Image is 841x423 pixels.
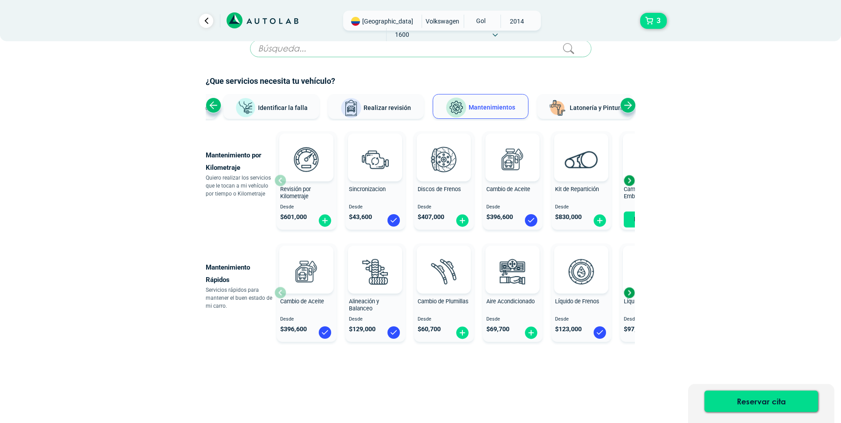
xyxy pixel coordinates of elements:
p: Mantenimiento Rápidos [206,261,274,286]
span: GOL [464,15,496,27]
span: Desde [624,317,677,322]
img: AD0BCuuxAAAAAElFTkSuQmCC [293,135,320,162]
span: $ 97,300 [624,325,647,333]
img: AD0BCuuxAAAAAElFTkSuQmCC [430,135,457,162]
img: blue-check.svg [318,325,332,340]
img: AD0BCuuxAAAAAElFTkSuQmCC [568,247,595,274]
img: Mantenimientos [446,97,467,118]
img: fi_plus-circle2.svg [318,214,332,227]
img: fi_plus-circle2.svg [455,326,469,340]
span: Aire Acondicionado [486,298,535,305]
button: Alineación y Balanceo Desde $129,000 [345,243,405,342]
button: Reservar cita [704,391,818,412]
span: $ 830,000 [555,213,582,221]
img: liquido_refrigerante-v3.svg [630,252,669,291]
span: Desde [555,317,608,322]
p: Servicios rápidos para mantener el buen estado de mi carro. [206,286,274,310]
span: Cambio de Kit de Embrague [624,186,666,200]
span: [GEOGRAPHIC_DATA] [362,17,413,26]
button: Cambio de Plumillas Desde $60,700 [414,243,474,342]
span: Desde [349,204,402,210]
div: Next slide [622,286,636,299]
span: Mantenimientos [469,104,515,111]
button: Líquido Refrigerante Desde $97,300 [620,243,680,342]
img: blue-check.svg [593,325,607,340]
span: $ 601,000 [280,213,307,221]
button: Realizar revisión [328,94,424,119]
img: aire_acondicionado-v3.svg [493,252,532,291]
div: Previous slide [206,98,221,113]
span: Alineación y Balanceo [349,298,379,312]
img: liquido_frenos-v3.svg [562,252,601,291]
span: $ 396,600 [486,213,513,221]
span: Cambio de Aceite [486,186,530,192]
button: Líquido de Frenos Desde $123,000 [552,243,611,342]
span: $ 43,600 [349,213,372,221]
img: correa_de_reparticion-v3.svg [565,151,598,168]
span: 3 [654,13,663,28]
span: Cambio de Plumillas [418,298,469,305]
span: Latonería y Pintura [570,104,624,111]
img: cambio_de_aceite-v3.svg [493,140,532,179]
button: Sincronizacion Desde $43,600 [345,131,405,230]
button: Discos de Frenos Desde $407,000 [414,131,474,230]
span: $ 129,000 [349,325,376,333]
img: kit_de_embrague-v3.svg [630,140,669,179]
h2: ¿Que servicios necesita tu vehículo? [206,75,636,87]
img: blue-check.svg [387,325,401,340]
img: sincronizacion-v3.svg [356,140,395,179]
img: blue-check.svg [387,213,401,227]
button: Cambio de Aceite Desde $396,600 [483,131,543,230]
img: AD0BCuuxAAAAAElFTkSuQmCC [499,247,526,274]
span: Desde [418,317,470,322]
img: AD0BCuuxAAAAAElFTkSuQmCC [499,135,526,162]
button: Aire Acondicionado Desde $69,700 [483,243,543,342]
img: Latonería y Pintura [547,98,568,119]
img: revision_por_kilometraje-v3.svg [287,140,326,179]
img: AD0BCuuxAAAAAElFTkSuQmCC [362,135,388,162]
span: Líquido de Frenos [555,298,599,305]
img: Flag of COLOMBIA [351,17,360,26]
button: Cambio de Kit de Embrague Por Cotizar [620,131,680,230]
button: Por Cotizar [624,211,677,227]
span: 2014 [501,15,532,28]
span: VOLKSWAGEN [426,15,459,28]
span: Líquido Refrigerante [624,298,674,305]
span: 1600 [387,28,418,41]
img: cambio_de_aceite-v3.svg [287,252,326,291]
span: Identificar la falla [258,104,308,111]
img: Realizar revisión [340,98,362,119]
span: $ 60,700 [418,325,441,333]
span: Kit de Repartición [555,186,599,192]
button: Latonería y Pintura [537,94,633,119]
button: Kit de Repartición Desde $830,000 [552,131,611,230]
span: $ 396,600 [280,325,307,333]
img: blue-check.svg [524,213,538,227]
button: Cambio de Aceite Desde $396,600 [277,243,336,342]
img: AD0BCuuxAAAAAElFTkSuQmCC [430,247,457,274]
span: $ 69,700 [486,325,509,333]
button: Identificar la falla [223,94,319,119]
img: AD0BCuuxAAAAAElFTkSuQmCC [293,247,320,274]
span: Desde [349,317,402,322]
span: Desde [555,204,608,210]
span: Realizar revisión [364,104,411,111]
button: Mantenimientos [433,94,528,119]
span: Sincronizacion [349,186,386,192]
span: Cambio de Aceite [280,298,324,305]
span: Discos de Frenos [418,186,461,192]
p: Quiero realizar los servicios que le tocan a mi vehículo por tiempo o Kilometraje [206,174,274,198]
div: Next slide [622,174,636,187]
img: frenos2-v3.svg [424,140,463,179]
img: Identificar la falla [235,98,256,118]
img: alineacion_y_balanceo-v3.svg [356,252,395,291]
span: Revisión por Kilometraje [280,186,311,200]
span: Desde [280,317,333,322]
img: fi_plus-circle2.svg [593,214,607,227]
span: Desde [280,204,333,210]
span: Desde [486,204,539,210]
p: Mantenimiento por Kilometraje [206,149,274,174]
img: fi_plus-circle2.svg [455,214,469,227]
button: 3 [640,13,667,29]
span: Desde [486,317,539,322]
